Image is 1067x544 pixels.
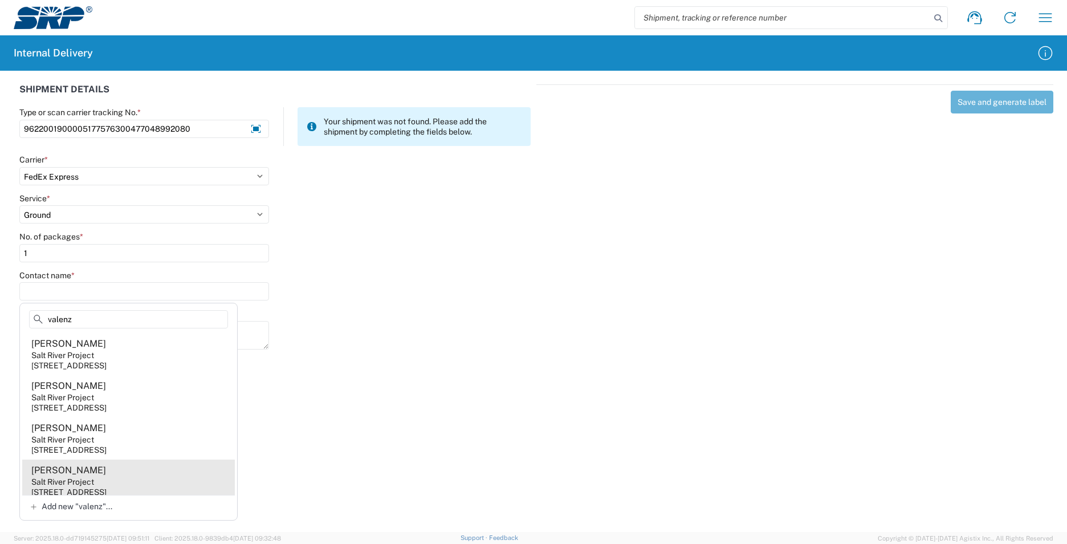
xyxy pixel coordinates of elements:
span: [DATE] 09:32:48 [233,535,281,542]
label: Type or scan carrier tracking No. [19,107,141,117]
div: [PERSON_NAME] [31,464,106,477]
label: No. of packages [19,232,83,242]
h2: Internal Delivery [14,46,93,60]
div: Salt River Project [31,435,94,445]
div: [PERSON_NAME] [31,422,106,435]
span: Server: 2025.18.0-dd719145275 [14,535,149,542]
div: Salt River Project [31,350,94,360]
a: Feedback [489,534,518,541]
span: [DATE] 09:51:11 [107,535,149,542]
label: Carrier [19,155,48,165]
input: Shipment, tracking or reference number [635,7,930,29]
div: [STREET_ADDRESS] [31,487,107,497]
div: Salt River Project [31,477,94,487]
span: Your shipment was not found. Please add the shipment by completing the fields below. [324,116,522,137]
div: [STREET_ADDRESS] [31,403,107,413]
span: Client: 2025.18.0-9839db4 [154,535,281,542]
div: [PERSON_NAME] [31,380,106,392]
span: Add new "valenz"... [42,501,112,511]
label: Service [19,193,50,204]
div: Salt River Project [31,392,94,403]
div: [STREET_ADDRESS] [31,445,107,455]
div: [PERSON_NAME] [31,338,106,350]
a: Support [461,534,489,541]
div: [STREET_ADDRESS] [31,360,107,371]
div: SHIPMENT DETAILS [19,84,531,107]
span: Copyright © [DATE]-[DATE] Agistix Inc., All Rights Reserved [878,533,1053,543]
label: Contact name [19,270,75,281]
img: srp [14,6,92,29]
